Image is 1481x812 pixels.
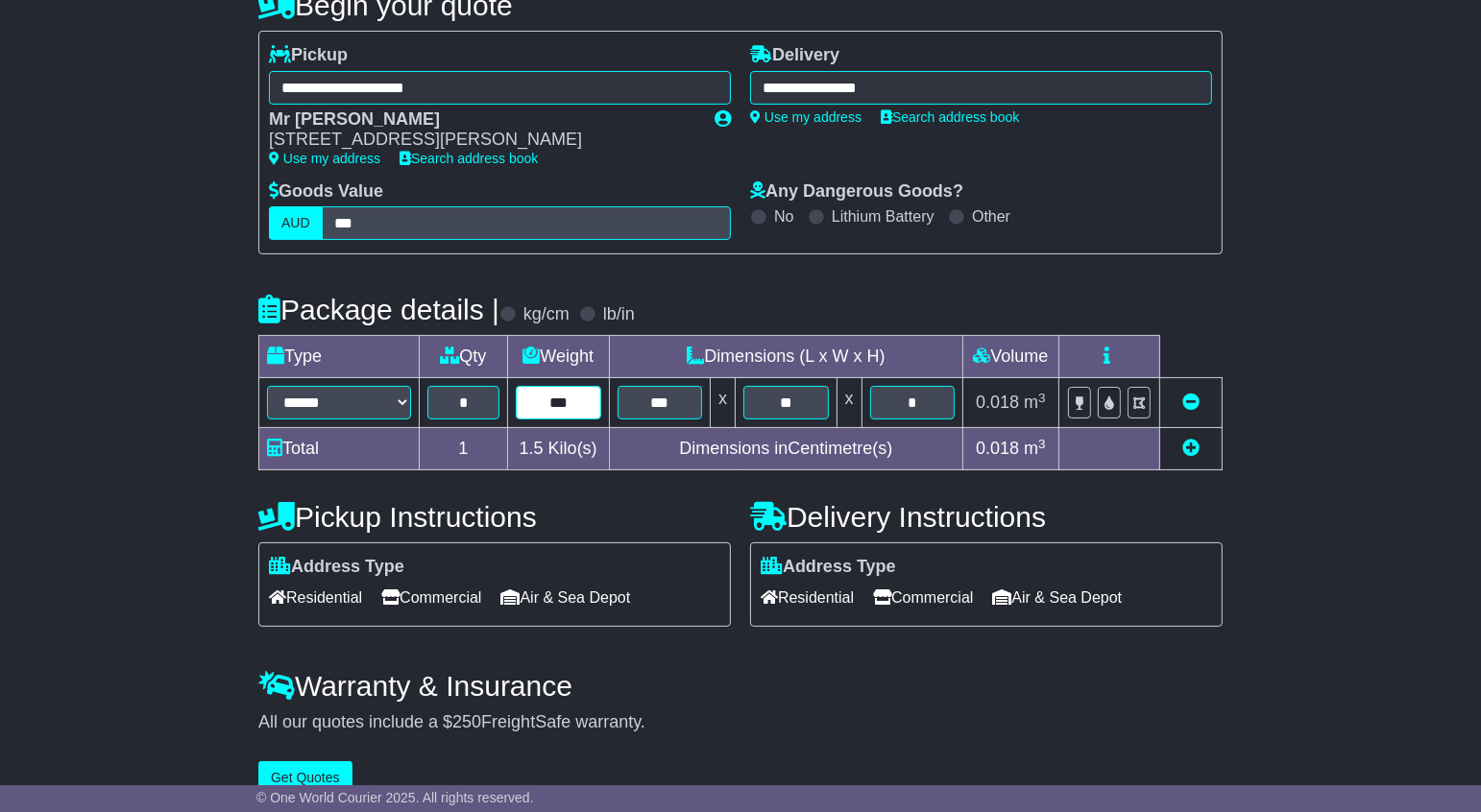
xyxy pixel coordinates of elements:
[420,336,508,378] td: Qty
[750,109,862,125] a: Use my address
[1038,437,1046,451] sup: 3
[609,336,962,378] td: Dimensions (L x W x H)
[837,378,862,428] td: x
[269,109,695,131] div: Mr [PERSON_NAME]
[774,207,793,226] label: No
[258,501,731,533] h4: Pickup Instructions
[501,583,631,612] span: Air & Sea Depot
[256,790,534,805] span: © One World Courier 2025. All rights reserved.
[452,712,481,731] span: 250
[1182,439,1200,458] a: Add new item
[750,181,963,203] label: Any Dangerous Goods?
[609,428,962,470] td: Dimensions in Centimetre(s)
[400,151,538,166] a: Search address book
[269,181,383,203] label: Goods Value
[993,583,1123,612] span: Air & Sea Depot
[259,428,420,470] td: Total
[507,428,609,470] td: Kilo(s)
[881,109,1019,125] a: Search address book
[750,501,1223,533] h4: Delivery Instructions
[520,439,544,458] span: 1.5
[420,428,508,470] td: 1
[269,130,695,151] div: [STREET_ADDRESS][PERSON_NAME]
[258,712,1223,733] div: All our quotes include a $ FreightSafe warranty.
[962,336,1058,378] td: Volume
[269,557,404,578] label: Address Type
[259,336,420,378] td: Type
[1024,393,1046,412] span: m
[873,583,973,612] span: Commercial
[258,670,1223,702] h4: Warranty & Insurance
[258,761,352,795] button: Get Quotes
[1038,391,1046,405] sup: 3
[269,45,348,66] label: Pickup
[761,583,854,612] span: Residential
[976,393,1019,412] span: 0.018
[269,206,323,240] label: AUD
[258,294,499,325] h4: Package details |
[1024,439,1046,458] span: m
[972,207,1010,226] label: Other
[761,557,896,578] label: Address Type
[523,304,570,325] label: kg/cm
[507,336,609,378] td: Weight
[750,45,839,66] label: Delivery
[1182,393,1200,412] a: Remove this item
[381,583,481,612] span: Commercial
[603,304,635,325] label: lb/in
[269,151,380,166] a: Use my address
[976,439,1019,458] span: 0.018
[711,378,736,428] td: x
[832,207,935,226] label: Lithium Battery
[269,583,362,612] span: Residential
